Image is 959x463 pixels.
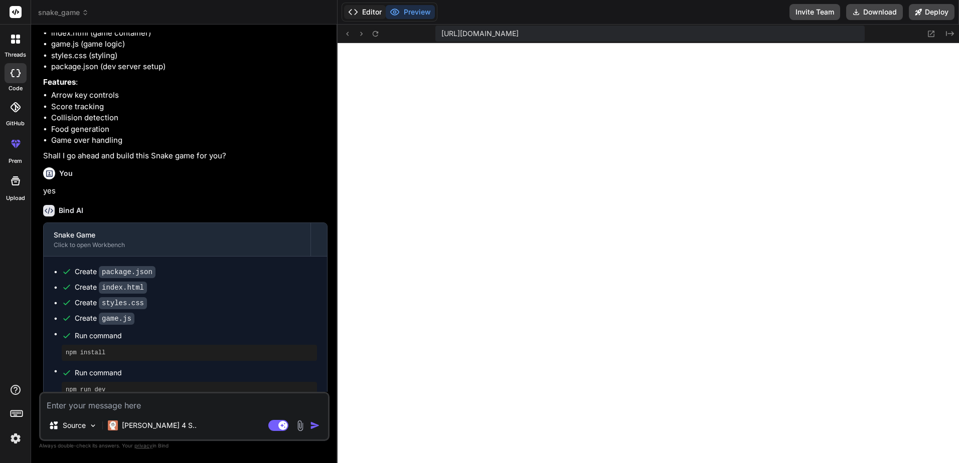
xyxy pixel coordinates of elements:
[75,267,155,277] div: Create
[909,4,954,20] button: Deploy
[441,29,519,39] span: [URL][DOMAIN_NAME]
[66,349,313,357] pre: npm install
[294,420,306,431] img: attachment
[99,297,147,309] code: styles.css
[59,205,83,215] h6: Bind AI
[51,101,328,113] li: Score tracking
[43,77,328,88] p: :
[51,61,328,73] li: package.json (dev server setup)
[75,298,147,308] div: Create
[43,150,328,162] p: Shall I go ahead and build this Snake game for you?
[51,135,328,146] li: Game over handling
[108,420,118,430] img: Claude 4 Sonnet
[122,420,197,430] p: [PERSON_NAME] 4 S..
[66,386,313,394] pre: npm run dev
[386,5,435,19] button: Preview
[846,4,903,20] button: Download
[75,313,134,324] div: Create
[43,185,328,197] p: yes
[99,313,134,325] code: game.js
[7,430,24,447] img: settings
[44,223,310,256] button: Snake GameClick to open Workbench
[344,5,386,19] button: Editor
[59,168,73,178] h6: You
[51,28,328,39] li: index.html (game container)
[89,421,97,430] img: Pick Models
[134,442,152,448] span: privacy
[789,4,840,20] button: Invite Team
[51,50,328,62] li: styles.css (styling)
[75,368,317,378] span: Run command
[54,241,300,249] div: Click to open Workbench
[51,39,328,50] li: game.js (game logic)
[99,266,155,278] code: package.json
[75,331,317,341] span: Run command
[38,8,89,18] span: snake_game
[63,420,86,430] p: Source
[9,84,23,93] label: code
[75,282,147,293] div: Create
[6,194,25,202] label: Upload
[99,282,147,294] code: index.html
[6,119,25,128] label: GitHub
[43,77,76,87] strong: Features
[5,51,26,59] label: threads
[39,441,330,450] p: Always double-check its answers. Your in Bind
[51,112,328,124] li: Collision detection
[9,157,22,165] label: prem
[54,230,300,240] div: Snake Game
[51,124,328,135] li: Food generation
[310,420,320,430] img: icon
[51,90,328,101] li: Arrow key controls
